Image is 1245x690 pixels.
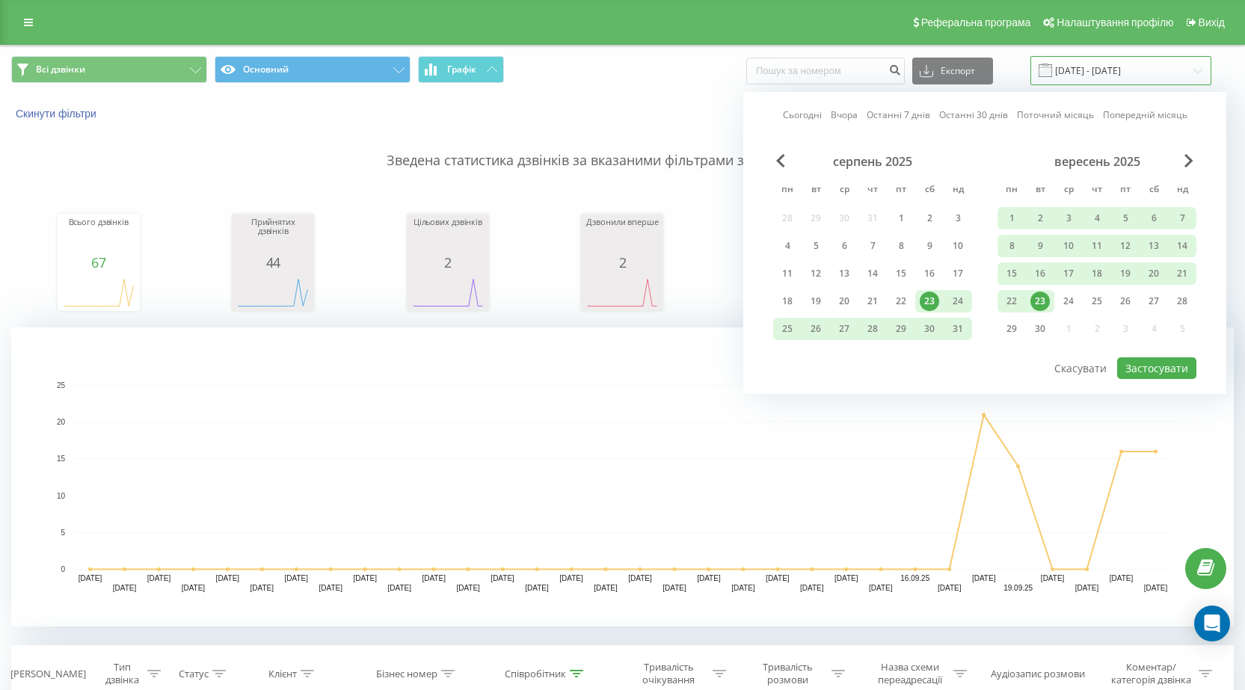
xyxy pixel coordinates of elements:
div: Клієнт [268,668,297,680]
div: вт 9 вер 2025 р. [1026,235,1054,257]
text: 16.09.25 [900,574,929,582]
button: Застосувати [1117,357,1196,379]
div: 2 [411,255,485,270]
button: Скасувати [1046,357,1115,379]
div: ср 20 серп 2025 р. [830,290,858,312]
abbr: субота [918,179,941,202]
div: Open Intercom Messenger [1194,606,1230,641]
div: 9 [1030,236,1050,256]
div: 3 [948,209,968,228]
div: пн 29 вер 2025 р. [997,318,1026,340]
div: вт 26 серп 2025 р. [802,318,830,340]
div: пт 29 серп 2025 р. [887,318,915,340]
div: Коментар/категорія дзвінка [1107,661,1195,686]
div: пн 1 вер 2025 р. [997,207,1026,230]
div: 14 [863,264,882,283]
div: пн 8 вер 2025 р. [997,235,1026,257]
abbr: субота [1143,179,1165,202]
text: [DATE] [1144,584,1168,592]
div: вт 30 вер 2025 р. [1026,318,1054,340]
div: 28 [1172,292,1192,311]
div: нд 24 серп 2025 р. [944,290,972,312]
text: [DATE] [387,584,411,592]
text: 20 [57,418,66,426]
text: [DATE] [594,584,618,592]
text: [DATE] [113,584,137,592]
div: 3 [1059,209,1078,228]
div: сб 16 серп 2025 р. [915,262,944,285]
div: 29 [1002,319,1021,339]
div: чт 14 серп 2025 р. [858,262,887,285]
text: [DATE] [766,574,790,582]
div: пн 22 вер 2025 р. [997,290,1026,312]
div: 19 [1116,264,1135,283]
div: Дзвонили вперше [585,218,660,255]
div: серпень 2025 [773,154,972,169]
div: сб 27 вер 2025 р. [1140,290,1168,312]
text: [DATE] [525,584,549,592]
text: [DATE] [285,574,309,582]
abbr: неділя [1171,179,1193,202]
div: [PERSON_NAME] [10,668,86,680]
div: сб 20 вер 2025 р. [1140,262,1168,285]
div: чт 21 серп 2025 р. [858,290,887,312]
div: A chart. [11,327,1234,626]
div: 27 [1144,292,1163,311]
div: Тип дзвінка [101,661,143,686]
div: 21 [1172,264,1192,283]
a: Сьогодні [783,108,822,122]
div: пт 15 серп 2025 р. [887,262,915,285]
div: 14 [1172,236,1192,256]
div: 19 [806,292,826,311]
div: 7 [863,236,882,256]
div: пт 8 серп 2025 р. [887,235,915,257]
button: Графік [418,56,504,83]
div: 9 [920,236,939,256]
div: ср 17 вер 2025 р. [1054,262,1083,285]
text: [DATE] [1041,574,1065,582]
span: Previous Month [776,154,785,167]
div: сб 23 серп 2025 р. [915,290,944,312]
div: сб 2 серп 2025 р. [915,207,944,230]
svg: A chart. [61,270,136,315]
div: 10 [948,236,968,256]
div: 4 [1087,209,1107,228]
div: пт 22 серп 2025 р. [887,290,915,312]
div: чт 28 серп 2025 р. [858,318,887,340]
text: [DATE] [1075,584,1099,592]
text: [DATE] [353,574,377,582]
div: пн 15 вер 2025 р. [997,262,1026,285]
text: [DATE] [216,574,240,582]
div: 25 [778,319,797,339]
div: пт 1 серп 2025 р. [887,207,915,230]
text: [DATE] [663,584,686,592]
div: ср 27 серп 2025 р. [830,318,858,340]
div: 16 [920,264,939,283]
div: пн 18 серп 2025 р. [773,290,802,312]
div: сб 13 вер 2025 р. [1140,235,1168,257]
div: нд 31 серп 2025 р. [944,318,972,340]
div: 15 [891,264,911,283]
text: [DATE] [250,584,274,592]
text: [DATE] [456,584,480,592]
div: 11 [1087,236,1107,256]
text: [DATE] [834,574,858,582]
div: вт 16 вер 2025 р. [1026,262,1054,285]
text: [DATE] [182,584,206,592]
div: 5 [1116,209,1135,228]
div: пт 19 вер 2025 р. [1111,262,1140,285]
abbr: понеділок [776,179,799,202]
text: [DATE] [1110,574,1134,582]
div: 18 [778,292,797,311]
abbr: вівторок [1029,179,1051,202]
div: нд 3 серп 2025 р. [944,207,972,230]
div: Тривалість розмови [748,661,828,686]
svg: A chart. [236,270,310,315]
span: Налаштування профілю [1057,16,1173,28]
button: Скинути фільтри [11,107,104,120]
div: 31 [948,319,968,339]
div: 12 [806,264,826,283]
text: [DATE] [731,584,755,592]
abbr: вівторок [805,179,827,202]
